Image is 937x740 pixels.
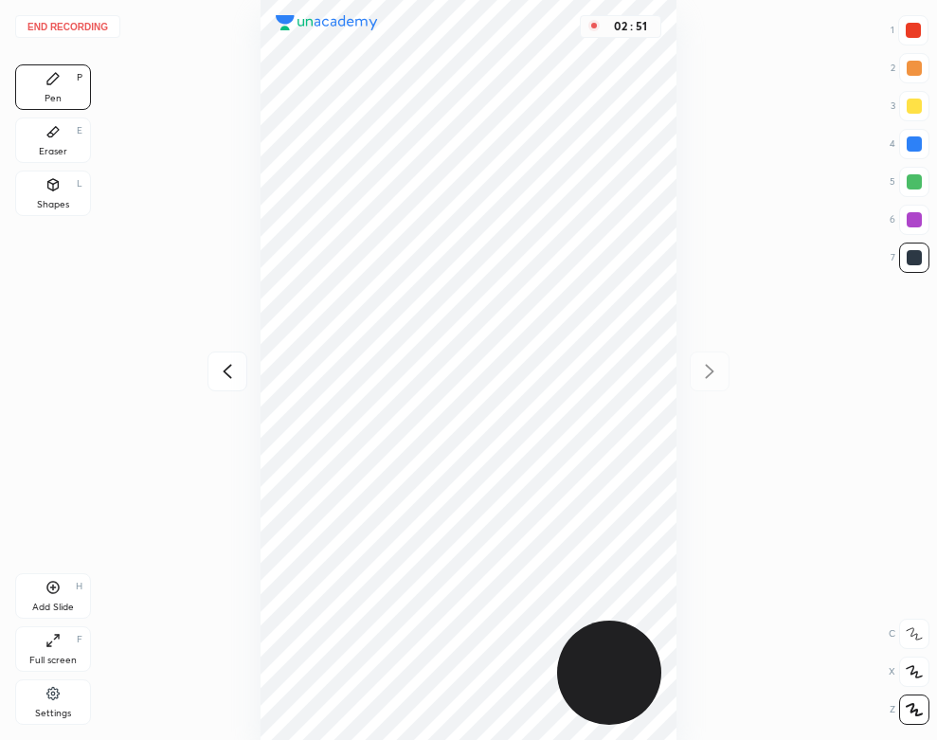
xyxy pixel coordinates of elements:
div: X [889,657,929,687]
div: 2 [891,53,929,83]
div: Z [890,695,929,725]
div: H [76,582,82,591]
div: Pen [45,94,62,103]
div: Eraser [39,147,67,156]
div: 5 [890,167,929,197]
button: End recording [15,15,120,38]
div: 7 [891,243,929,273]
div: F [77,635,82,644]
div: Settings [35,709,71,718]
div: L [77,179,82,189]
div: E [77,126,82,135]
div: 02 : 51 [607,20,653,33]
div: Add Slide [32,603,74,612]
div: 6 [890,205,929,235]
div: P [77,73,82,82]
div: 4 [890,129,929,159]
img: logo.38c385cc.svg [276,15,378,30]
div: Full screen [29,656,77,665]
div: 1 [891,15,928,45]
div: C [889,619,929,649]
div: Shapes [37,200,69,209]
div: 3 [891,91,929,121]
